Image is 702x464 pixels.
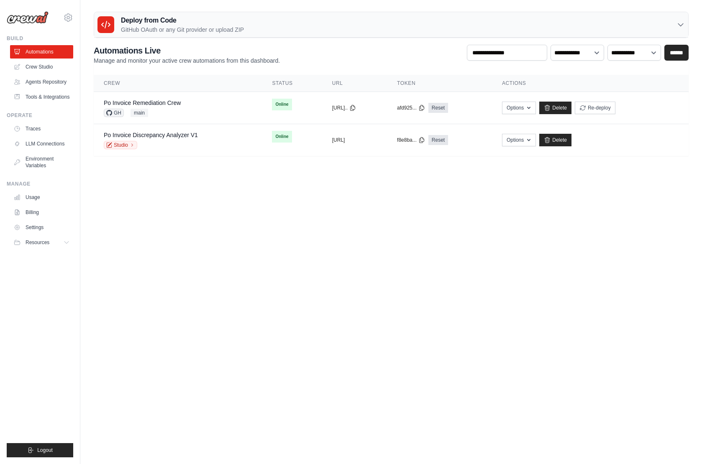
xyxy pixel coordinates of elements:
[7,35,73,42] div: Build
[502,134,536,146] button: Options
[10,191,73,204] a: Usage
[492,75,689,92] th: Actions
[10,90,73,104] a: Tools & Integrations
[387,75,492,92] th: Token
[10,45,73,59] a: Automations
[131,109,148,117] span: main
[272,131,292,143] span: Online
[428,103,448,113] a: Reset
[94,75,262,92] th: Crew
[539,134,571,146] a: Delete
[121,25,244,34] p: GitHub OAuth or any Git provider or upload ZIP
[104,141,137,149] a: Studio
[10,206,73,219] a: Billing
[10,75,73,89] a: Agents Repository
[428,135,448,145] a: Reset
[104,132,198,138] a: Po Invoice Discrepancy Analyzer V1
[539,102,571,114] a: Delete
[10,122,73,135] a: Traces
[10,236,73,249] button: Resources
[10,152,73,172] a: Environment Variables
[272,99,292,110] span: Online
[94,45,280,56] h2: Automations Live
[575,102,615,114] button: Re-deploy
[121,15,244,25] h3: Deploy from Code
[37,447,53,454] span: Logout
[10,221,73,234] a: Settings
[322,75,387,92] th: URL
[397,105,425,111] button: afd925...
[7,11,49,24] img: Logo
[26,239,49,246] span: Resources
[502,102,536,114] button: Options
[10,137,73,150] a: LLM Connections
[94,56,280,65] p: Manage and monitor your active crew automations from this dashboard.
[7,181,73,187] div: Manage
[397,137,425,143] button: f8e8ba...
[104,109,124,117] span: GH
[10,60,73,74] a: Crew Studio
[7,112,73,119] div: Operate
[104,99,181,106] a: Po Invoice Remediation Crew
[7,443,73,457] button: Logout
[262,75,322,92] th: Status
